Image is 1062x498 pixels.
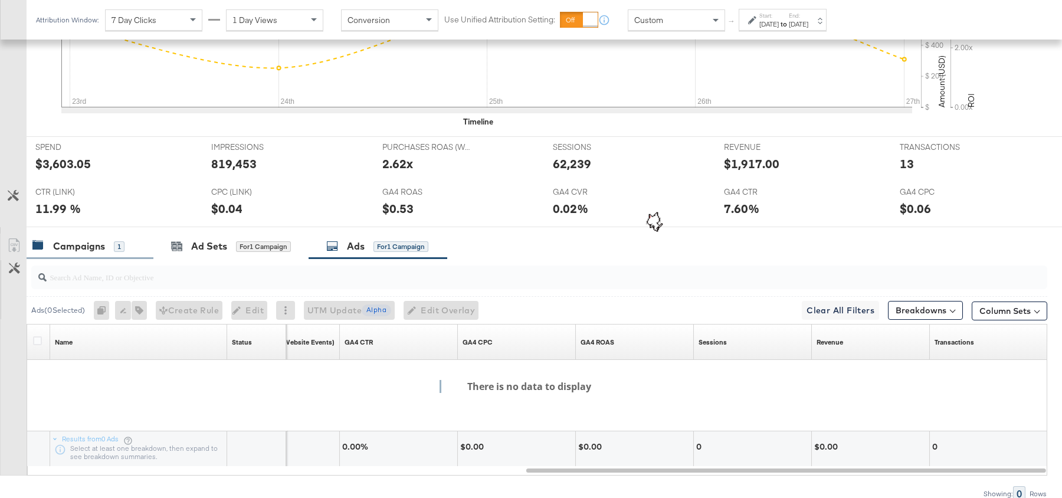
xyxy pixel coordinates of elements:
span: ↑ [726,20,737,24]
text: Amount (USD) [936,55,947,107]
div: $0.04 [211,200,242,217]
div: 0.02% [553,200,588,217]
div: 11.99 % [35,200,81,217]
div: Status [232,338,252,347]
div: 13 [900,155,914,172]
div: Ads ( 0 Selected) [31,305,85,316]
div: [DATE] [759,19,779,29]
span: Conversion [348,15,390,25]
div: Sessions [699,338,727,347]
img: HoRcfwIoi2jCaBuXb2KmYpW3JxAD6BMYDOAcjos514a+eoIyg9pZr51ew4D0GzJA+BI4EjgJxN4Afy8nSFrkMIOAAAAAElFTk... [640,209,669,239]
div: 0 [94,301,115,320]
span: Clear All Filters [807,303,874,318]
div: $3,603.05 [35,155,91,172]
div: GA4 CPC [463,338,493,347]
a: revenue/spend [581,338,614,347]
span: IMPRESSIONS [211,142,300,153]
span: Custom [634,15,663,25]
label: Start: [759,12,779,19]
div: for 1 Campaign [373,241,428,252]
label: Use Unified Attribution Setting: [444,14,555,25]
span: GA4 CVR [553,186,641,198]
a: spend/sessions [463,338,493,347]
input: Search Ad Name, ID or Objective [47,261,955,284]
span: GA4 CTR [724,186,812,198]
div: for 1 Campaign [236,241,291,252]
div: Transactions [935,338,974,347]
div: Showing: [983,490,1013,498]
div: [DATE] [789,19,808,29]
div: $0.06 [900,200,931,217]
a: (sessions/impressions) [345,338,373,347]
div: Timeline [463,116,493,127]
div: 1 [114,241,124,252]
div: Name [55,338,73,347]
div: 7.60% [724,200,759,217]
h4: There is no data to display [440,380,608,393]
div: GA4 CTR [345,338,373,347]
span: CTR (LINK) [35,186,124,198]
span: 1 Day Views [232,15,277,25]
button: Clear All Filters [802,301,879,320]
span: CPC (LINK) [211,186,300,198]
div: GA4 ROAS [581,338,614,347]
span: SPEND [35,142,124,153]
button: Breakdowns [888,301,963,320]
div: 2.62x [382,155,413,172]
div: Ads [347,240,365,253]
div: Campaigns [53,240,105,253]
div: 819,453 [211,155,257,172]
span: TRANSACTIONS [900,142,988,153]
div: $1,917.00 [724,155,779,172]
span: REVENUE [724,142,812,153]
span: PURCHASES ROAS (WEBSITE EVENTS) [382,142,471,153]
a: Transaction Revenue - The total sale revenue (excluding shipping and tax) of the transaction [817,338,843,347]
a: Shows the current state of your Ad. [232,338,252,347]
a: Sessions - GA Sessions - The total number of sessions [699,338,727,347]
span: GA4 CPC [900,186,988,198]
div: $0.53 [382,200,414,217]
div: Attribution Window: [35,16,99,24]
span: 7 Day Clicks [112,15,156,25]
label: End: [789,12,808,19]
a: Ad Name. [55,338,73,347]
span: GA4 ROAS [382,186,471,198]
div: 62,239 [553,155,591,172]
text: ROI [966,93,976,107]
div: Revenue [817,338,843,347]
strong: to [779,19,789,28]
span: SESSIONS [553,142,641,153]
div: Ad Sets [191,240,227,253]
div: Rows [1029,490,1047,498]
button: Column Sets [972,302,1047,320]
a: Transactions - The total number of transactions [935,338,974,347]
